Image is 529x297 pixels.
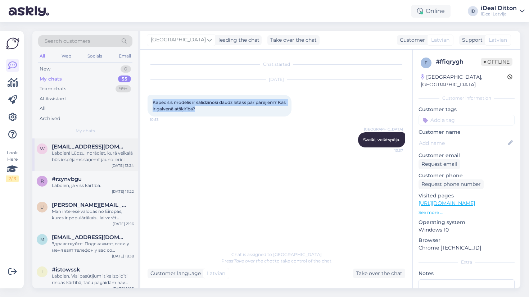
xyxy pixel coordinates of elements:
[207,270,225,277] span: Latvian
[419,219,515,226] p: Operating system
[112,189,134,194] div: [DATE] 13:22
[150,117,177,122] span: 10:53
[481,58,512,66] span: Offline
[52,143,127,150] span: winterfree96@gmail.com
[113,286,134,291] div: [DATE] 18:13
[353,269,405,278] div: Take over the chat
[481,5,517,11] div: iDeal Ditton
[267,35,320,45] div: Take over the chat
[52,202,127,208] span: udris.deivids@icloud.com
[117,51,132,61] div: Email
[116,85,131,92] div: 99+
[397,36,425,44] div: Customer
[481,11,517,17] div: iDeal Latvija
[40,95,66,102] div: AI Assistant
[148,76,405,83] div: [DATE]
[40,237,44,242] span: m
[419,152,515,159] p: Customer email
[45,37,90,45] span: Search customers
[6,37,19,50] img: Askly Logo
[153,100,287,111] span: Kapec sis modelis ir salīdzinoši daudz lētāks par pārējiem? Kas ir galvenā atšķirība?
[419,179,484,189] div: Request phone number
[364,127,403,132] span: [GEOGRAPHIC_DATA]
[112,163,134,168] div: [DATE] 13:24
[419,200,475,206] a: [URL][DOMAIN_NAME]
[419,172,515,179] p: Customer phone
[118,76,131,83] div: 55
[40,65,50,73] div: New
[419,95,515,101] div: Customer information
[419,209,515,216] p: See more ...
[6,150,19,182] div: Look Here
[216,36,259,44] div: leading the chat
[419,115,515,125] input: Add a tag
[40,146,45,151] span: w
[52,241,134,253] div: Здравствуйте! Подскажите, если у меня взят телефон у вас со smartdeal программе, с возможность об...
[231,252,322,257] span: Chat is assigned to [GEOGRAPHIC_DATA]
[86,51,104,61] div: Socials
[148,270,201,277] div: Customer language
[40,204,44,210] span: u
[411,5,451,18] div: Online
[121,65,131,73] div: 0
[52,208,134,221] div: Man interesē valodas no Eiropas, kuras ir populārākais , lai varētu sarunāties, bet es jau to nev...
[41,178,44,184] span: r
[112,253,134,259] div: [DATE] 18:38
[425,60,428,65] span: f
[419,237,515,244] p: Browser
[419,244,515,252] p: Chrome [TECHNICAL_ID]
[481,5,525,17] a: iDeal DittoniDeal Latvija
[419,106,515,113] p: Customer tags
[151,36,206,44] span: [GEOGRAPHIC_DATA]
[52,266,80,273] span: #istowssk
[52,150,134,163] div: Labdien! Lūdzu, norādiet, kurā veikalā būs iespējams saņemt jauno ierīci. Tāpat man būs nepiecieš...
[436,58,481,66] div: # ffiqrygh
[419,270,515,277] p: Notes
[419,128,515,136] p: Customer name
[60,51,73,61] div: Web
[52,273,134,286] div: Labdien. Visi pasūtījumi tiks izpildīti rindas kārtībā, taču pagaidām nav informācijas par izpild...
[419,139,506,147] input: Add name
[40,85,66,92] div: Team chats
[6,175,19,182] div: 2 / 3
[459,36,483,44] div: Support
[468,6,478,16] div: ID
[148,61,405,68] div: Chat started
[52,176,82,182] span: #rzynvbgu
[113,221,134,227] div: [DATE] 21:16
[419,159,460,169] div: Request email
[419,192,515,200] p: Visited pages
[233,258,275,264] i: 'Take over the chat'
[40,76,62,83] div: My chats
[376,148,403,153] span: 13:37
[76,128,95,134] span: My chats
[419,226,515,234] p: Windows 10
[363,137,400,142] span: Sveiki, veiktspēja.
[41,269,43,274] span: i
[431,36,449,44] span: Latvian
[40,115,60,122] div: Archived
[38,51,46,61] div: All
[419,259,515,265] div: Extra
[52,234,127,241] span: marusa16@inbox.lv
[221,258,331,264] span: Press to take control of the chat
[40,105,46,112] div: All
[489,36,507,44] span: Latvian
[52,182,134,189] div: Labdien, ja viss kartība.
[421,73,507,88] div: [GEOGRAPHIC_DATA], [GEOGRAPHIC_DATA]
